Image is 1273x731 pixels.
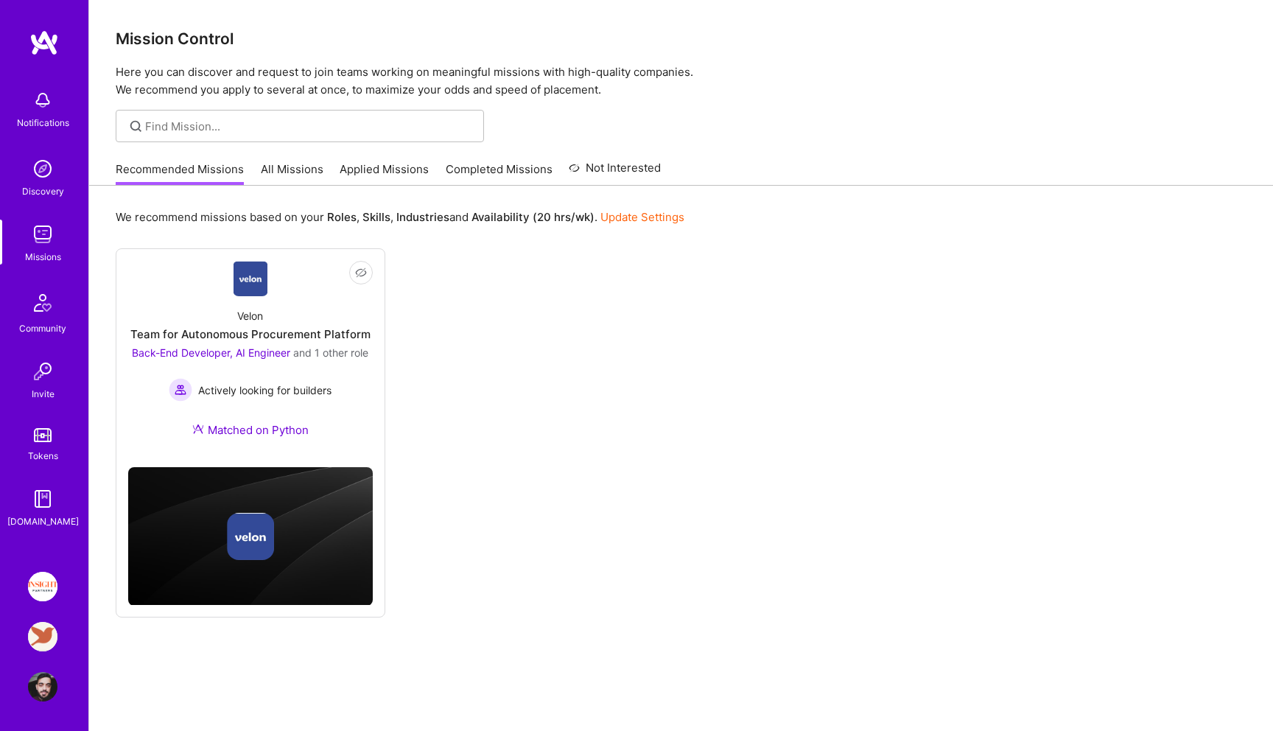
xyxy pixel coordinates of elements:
[28,622,57,651] img: Robynn AI: Full-Stack Engineer to Build Multi-Agent Marketing Platform
[128,467,373,606] img: cover
[132,346,290,359] span: Back-End Developer, AI Engineer
[28,672,57,702] img: User Avatar
[234,261,268,296] img: Company Logo
[28,484,57,514] img: guide book
[192,422,309,438] div: Matched on Python
[28,357,57,386] img: Invite
[28,85,57,115] img: bell
[471,210,595,224] b: Availability (20 hrs/wk)
[19,321,66,336] div: Community
[28,220,57,249] img: teamwork
[446,161,553,186] a: Completed Missions
[145,119,473,134] input: Find Mission...
[24,622,61,651] a: Robynn AI: Full-Stack Engineer to Build Multi-Agent Marketing Platform
[24,672,61,702] a: User Avatar
[355,267,367,279] i: icon EyeClosed
[227,513,274,560] img: Company logo
[169,378,192,402] img: Actively looking for builders
[28,154,57,183] img: discovery
[127,118,144,135] i: icon SearchGrey
[7,514,79,529] div: [DOMAIN_NAME]
[116,29,1246,48] h3: Mission Control
[25,285,60,321] img: Community
[340,161,429,186] a: Applied Missions
[396,210,449,224] b: Industries
[362,210,390,224] b: Skills
[130,326,371,342] div: Team for Autonomous Procurement Platform
[17,115,69,130] div: Notifications
[116,63,1246,99] p: Here you can discover and request to join teams working on meaningful missions with high-quality ...
[198,382,332,398] span: Actively looking for builders
[293,346,368,359] span: and 1 other role
[261,161,323,186] a: All Missions
[32,386,55,402] div: Invite
[128,261,373,455] a: Company LogoVelonTeam for Autonomous Procurement PlatformBack-End Developer, AI Engineer and 1 ot...
[25,249,61,265] div: Missions
[600,210,684,224] a: Update Settings
[327,210,357,224] b: Roles
[29,29,59,56] img: logo
[24,572,61,601] a: Insight Partners: Data & AI - Sourcing
[569,159,661,186] a: Not Interested
[28,448,58,464] div: Tokens
[116,209,684,225] p: We recommend missions based on your , , and .
[192,423,204,435] img: Ateam Purple Icon
[34,428,52,442] img: tokens
[22,183,64,199] div: Discovery
[237,308,263,323] div: Velon
[116,161,244,186] a: Recommended Missions
[28,572,57,601] img: Insight Partners: Data & AI - Sourcing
